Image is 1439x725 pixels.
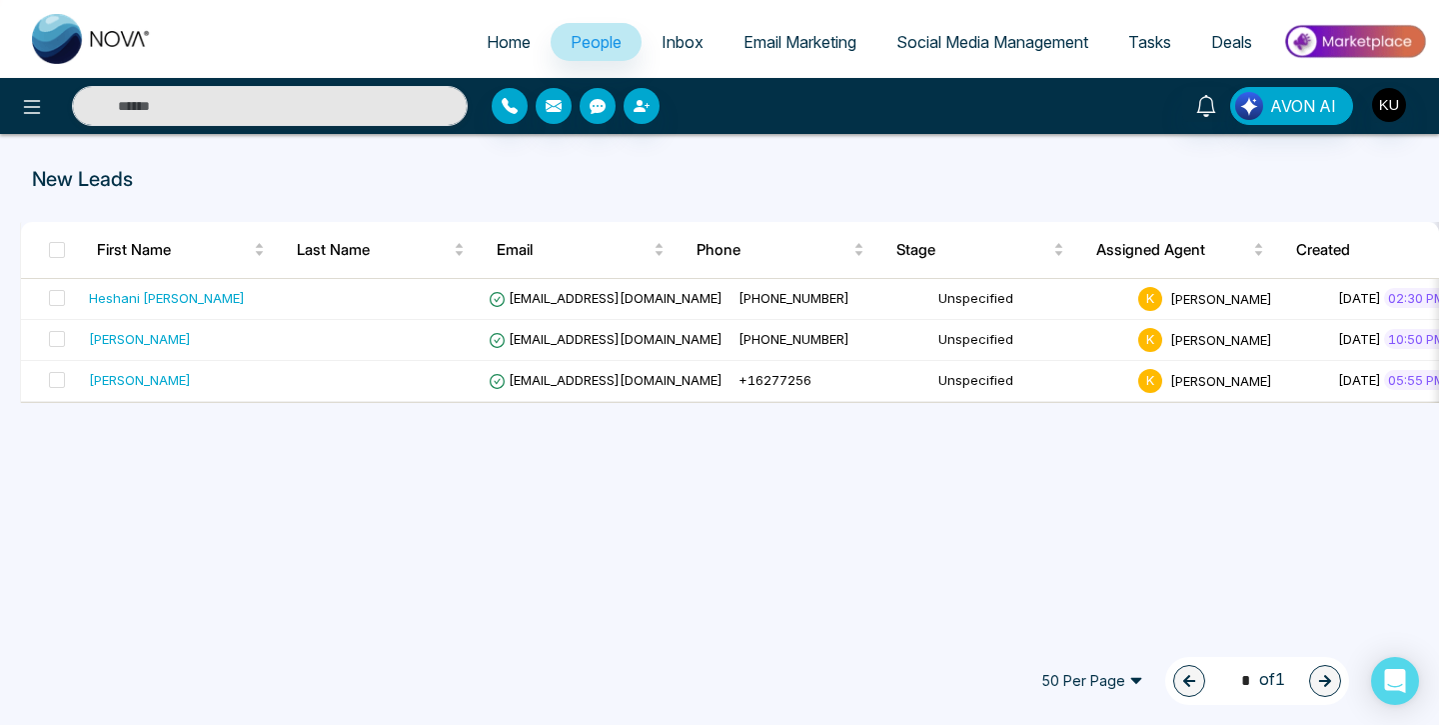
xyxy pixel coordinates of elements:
span: [PHONE_NUMBER] [738,290,849,306]
a: People [551,23,642,61]
td: Unspecified [930,361,1130,402]
span: [EMAIL_ADDRESS][DOMAIN_NAME] [489,331,722,347]
p: New Leads [32,164,940,194]
img: Market-place.gif [1282,19,1427,64]
span: Deals [1211,32,1252,52]
img: Nova CRM Logo [32,14,152,64]
span: [PHONE_NUMBER] [738,331,849,347]
span: K [1138,369,1162,393]
span: First Name [97,238,250,262]
a: Social Media Management [876,23,1108,61]
span: of 1 [1229,667,1285,694]
span: [EMAIL_ADDRESS][DOMAIN_NAME] [489,290,722,306]
span: [PERSON_NAME] [1170,372,1272,388]
a: Email Marketing [723,23,876,61]
span: [DATE] [1338,372,1381,388]
a: Deals [1191,23,1272,61]
a: Inbox [642,23,723,61]
a: Tasks [1108,23,1191,61]
span: Email [497,238,650,262]
span: Assigned Agent [1096,238,1249,262]
span: K [1138,328,1162,352]
td: Unspecified [930,320,1130,361]
td: Unspecified [930,279,1130,320]
div: Open Intercom Messenger [1371,657,1419,705]
th: Phone [681,222,880,278]
button: AVON AI [1230,87,1353,125]
th: Email [481,222,681,278]
span: AVON AI [1270,94,1336,118]
span: [PERSON_NAME] [1170,290,1272,306]
span: Social Media Management [896,32,1088,52]
th: Assigned Agent [1080,222,1280,278]
th: Stage [880,222,1080,278]
span: K [1138,287,1162,311]
span: People [571,32,622,52]
div: [PERSON_NAME] [89,370,191,390]
span: Last Name [297,238,450,262]
span: [PERSON_NAME] [1170,331,1272,347]
span: 50 Per Page [1027,665,1157,697]
span: Stage [896,238,1049,262]
span: Email Marketing [743,32,856,52]
div: Heshani [PERSON_NAME] [89,288,245,308]
div: [PERSON_NAME] [89,329,191,349]
img: User Avatar [1372,88,1406,122]
span: [EMAIL_ADDRESS][DOMAIN_NAME] [489,372,722,388]
span: +16277256 [738,372,811,388]
span: Phone [697,238,849,262]
span: Inbox [662,32,704,52]
th: First Name [81,222,281,278]
span: [DATE] [1338,331,1381,347]
img: Lead Flow [1235,92,1263,120]
a: Home [467,23,551,61]
span: Tasks [1128,32,1171,52]
th: Last Name [281,222,481,278]
span: [DATE] [1338,290,1381,306]
span: Home [487,32,531,52]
